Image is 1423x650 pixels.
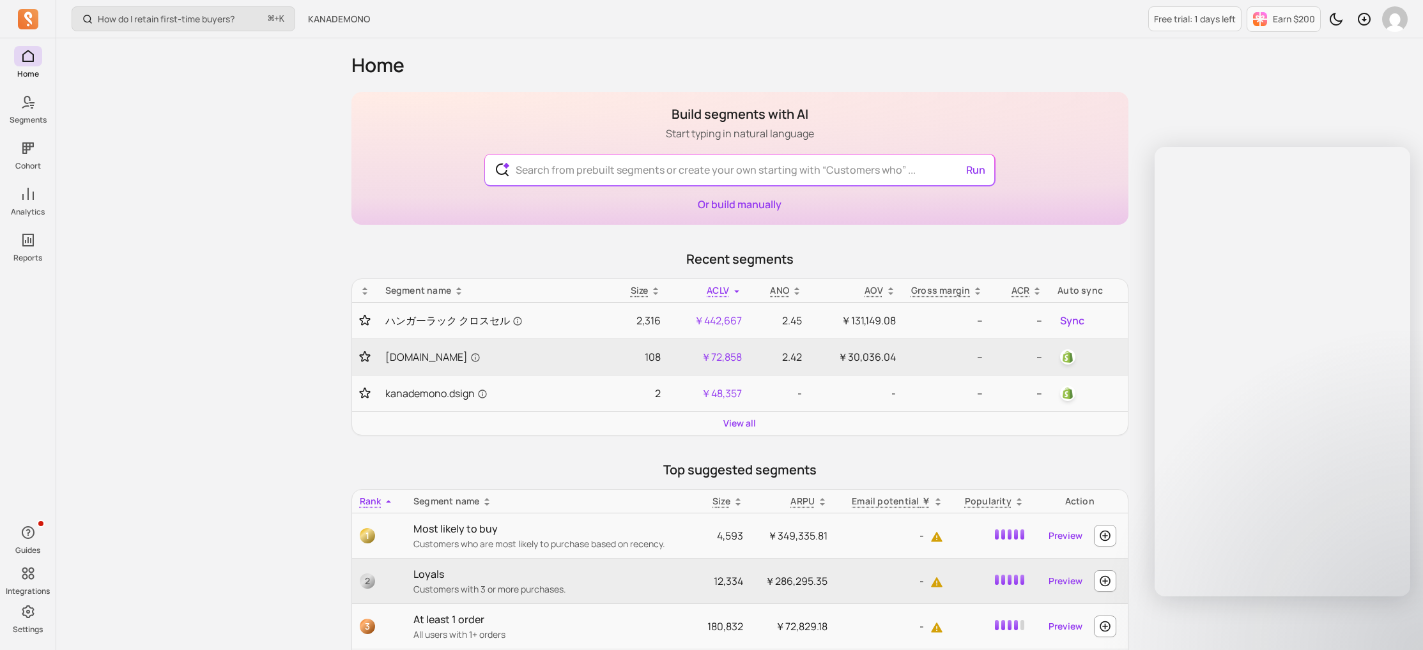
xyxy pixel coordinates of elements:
[413,495,688,508] div: Segment name
[790,495,815,508] p: ARPU
[1043,570,1088,593] a: Preview
[865,284,883,297] p: AOV
[1043,615,1088,638] a: Preview
[712,495,730,507] span: Size
[843,619,943,634] p: -
[998,386,1042,401] p: --
[676,386,741,401] p: ￥48,357
[385,386,603,401] a: kanademono.dsign
[852,495,930,508] p: Email potential ￥
[10,115,47,125] p: Segments
[817,313,896,328] p: ￥131,149.08
[666,105,814,123] h1: Build segments with AI
[385,386,488,401] span: kanademono.dsign
[385,349,481,365] span: [DOMAIN_NAME]
[618,386,661,401] p: 2
[413,628,688,641] p: All users with 1+ orders
[11,207,45,217] p: Analytics
[998,313,1042,328] p: --
[279,14,284,24] kbd: K
[98,13,235,26] p: How do I retain first-time buyers?
[72,6,295,31] button: How do I retain first-time buyers?⌘+K
[6,586,50,596] p: Integrations
[17,69,39,79] p: Home
[666,126,814,141] p: Start typing in natural language
[817,386,896,401] p: -
[1060,313,1084,328] span: Sync
[385,313,523,328] span: ハンガーラック クロスセル
[1155,147,1410,596] iframe: Intercom live chat
[770,284,789,296] span: ANO
[757,349,802,365] p: 2.42
[413,566,688,582] p: Loyals
[505,155,974,185] input: Search from prebuilt segments or create your own starting with “Customers who” ...
[360,573,375,589] span: 2
[911,284,971,297] p: Gross margin
[385,284,603,297] div: Segment name
[413,521,688,536] p: Most likely to buy
[1148,6,1242,31] a: Free trial: 1 days left
[911,349,983,365] p: --
[351,461,1128,479] p: Top suggested segments
[714,574,743,588] span: 12,334
[360,351,370,363] button: Toggle favorite
[631,284,649,296] span: Size
[817,349,896,365] p: ￥30,036.04
[843,573,943,589] p: -
[360,619,375,634] span: 3
[360,314,370,327] button: Toggle favorite
[1058,284,1119,297] div: Auto sync
[268,11,275,27] kbd: ⌘
[268,12,284,26] span: +
[15,161,41,171] p: Cohort
[1154,13,1236,26] p: Free trial: 1 days left
[911,386,983,401] p: --
[360,495,381,507] span: Rank
[1323,6,1349,32] button: Toggle dark mode
[15,545,40,556] p: Guides
[308,13,370,26] span: KANADEMONO
[413,612,688,627] p: At least 1 order
[360,528,375,543] span: 1
[698,197,781,211] a: Or build manually
[385,349,603,365] a: [DOMAIN_NAME]
[723,417,756,430] a: View all
[757,386,802,401] p: -
[1058,383,1078,404] button: shopify_customer_tag
[1273,13,1315,26] p: Earn $200
[351,250,1128,268] p: Recent segments
[13,253,42,263] p: Reports
[767,529,827,543] span: ￥349,335.81
[717,529,743,543] span: 4,593
[1011,284,1030,297] p: ACR
[1058,310,1087,331] button: Sync
[676,349,741,365] p: ￥72,858
[965,495,1011,508] p: Popularity
[13,624,43,635] p: Settings
[757,313,802,328] p: 2.45
[1382,6,1408,32] img: avatar
[1060,349,1075,365] img: shopify_customer_tag
[775,619,827,633] span: ￥72,829.18
[413,538,688,550] p: Customers who are most likely to purchase based on recency.
[1380,607,1410,637] iframe: Intercom live chat
[1043,524,1088,547] a: Preview
[707,284,729,296] span: ACLV
[351,54,1128,77] h1: Home
[618,313,661,328] p: 2,316
[843,528,943,543] p: -
[998,349,1042,365] p: --
[618,349,661,365] p: 108
[1040,495,1120,508] div: Action
[413,583,688,596] p: Customers with 3 or more purchases.
[385,313,603,328] a: ハンガーラック クロスセル
[676,313,741,328] p: ￥442,667
[1058,347,1078,367] button: shopify_customer_tag
[765,574,827,588] span: ￥286,295.35
[14,520,42,558] button: Guides
[707,619,743,633] span: 180,832
[911,313,983,328] p: --
[300,8,378,31] button: KANADEMONO
[961,157,990,183] button: Run
[360,387,370,400] button: Toggle favorite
